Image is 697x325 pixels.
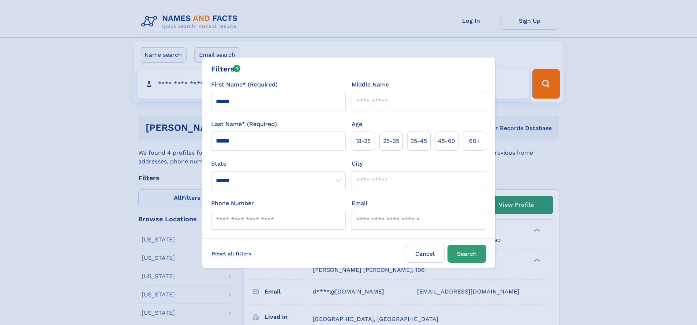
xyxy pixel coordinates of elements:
label: State [211,159,346,168]
label: Cancel [406,245,445,263]
span: 18‑25 [356,137,371,145]
span: 35‑45 [411,137,427,145]
span: 45‑60 [438,137,455,145]
label: Reset all filters [207,245,256,262]
label: City [352,159,363,168]
label: Phone Number [211,199,254,208]
label: Email [352,199,367,208]
button: Search [447,245,486,263]
div: Filters [211,63,241,74]
label: Age [352,120,362,129]
label: First Name* (Required) [211,80,278,89]
span: 60+ [469,137,480,145]
span: 25‑35 [383,137,399,145]
label: Last Name* (Required) [211,120,277,129]
label: Middle Name [352,80,389,89]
